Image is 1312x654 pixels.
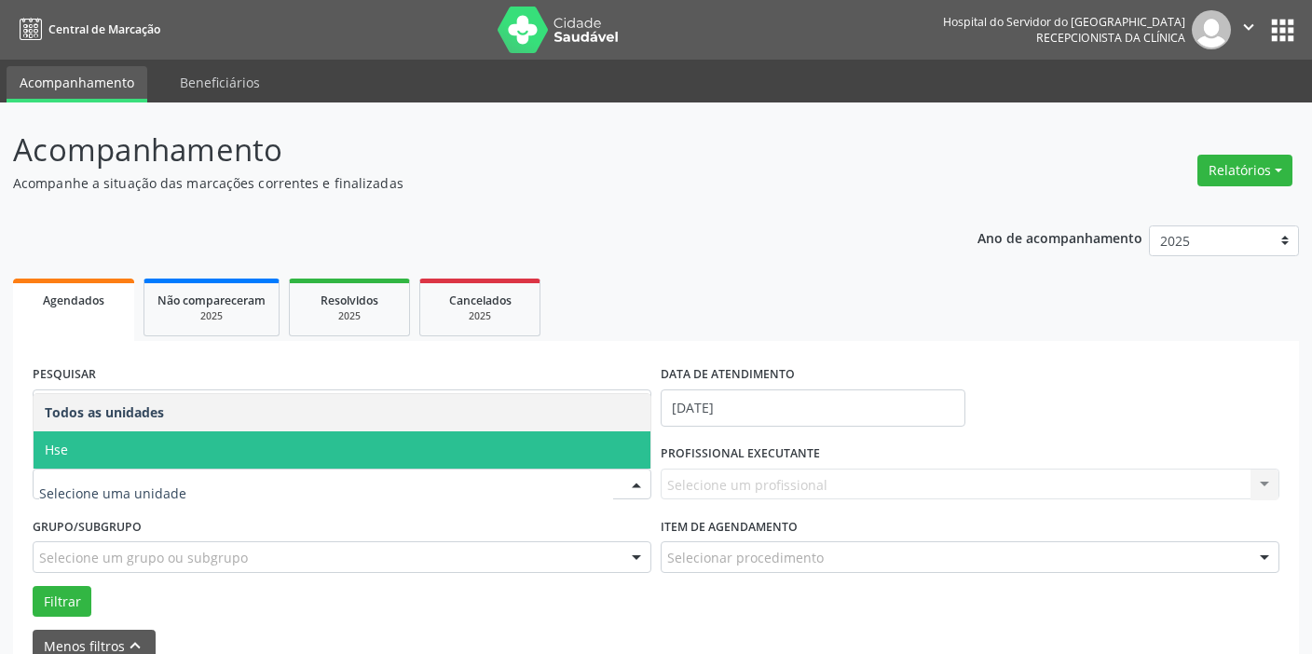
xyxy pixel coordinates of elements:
[43,293,104,308] span: Agendados
[1238,17,1259,37] i: 
[943,14,1185,30] div: Hospital do Servidor do [GEOGRAPHIC_DATA]
[667,548,824,567] span: Selecionar procedimento
[157,309,266,323] div: 2025
[33,389,651,427] input: Nome, código do beneficiário ou CPF
[39,548,248,567] span: Selecione um grupo ou subgrupo
[1036,30,1185,46] span: Recepcionista da clínica
[167,66,273,99] a: Beneficiários
[303,309,396,323] div: 2025
[39,475,613,512] input: Selecione uma unidade
[449,293,512,308] span: Cancelados
[1197,155,1292,186] button: Relatórios
[1231,10,1266,49] button: 
[13,127,913,173] p: Acompanhamento
[661,440,820,469] label: PROFISSIONAL EXECUTANTE
[33,512,142,541] label: Grupo/Subgrupo
[1266,14,1299,47] button: apps
[7,66,147,102] a: Acompanhamento
[433,309,526,323] div: 2025
[33,586,91,618] button: Filtrar
[977,225,1142,249] p: Ano de acompanhamento
[45,403,164,421] span: Todos as unidades
[661,389,965,427] input: Selecione um intervalo
[661,361,795,389] label: DATA DE ATENDIMENTO
[45,441,68,458] span: Hse
[13,14,160,45] a: Central de Marcação
[1192,10,1231,49] img: img
[33,361,96,389] label: PESQUISAR
[157,293,266,308] span: Não compareceram
[13,173,913,193] p: Acompanhe a situação das marcações correntes e finalizadas
[661,512,798,541] label: Item de agendamento
[321,293,378,308] span: Resolvidos
[48,21,160,37] span: Central de Marcação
